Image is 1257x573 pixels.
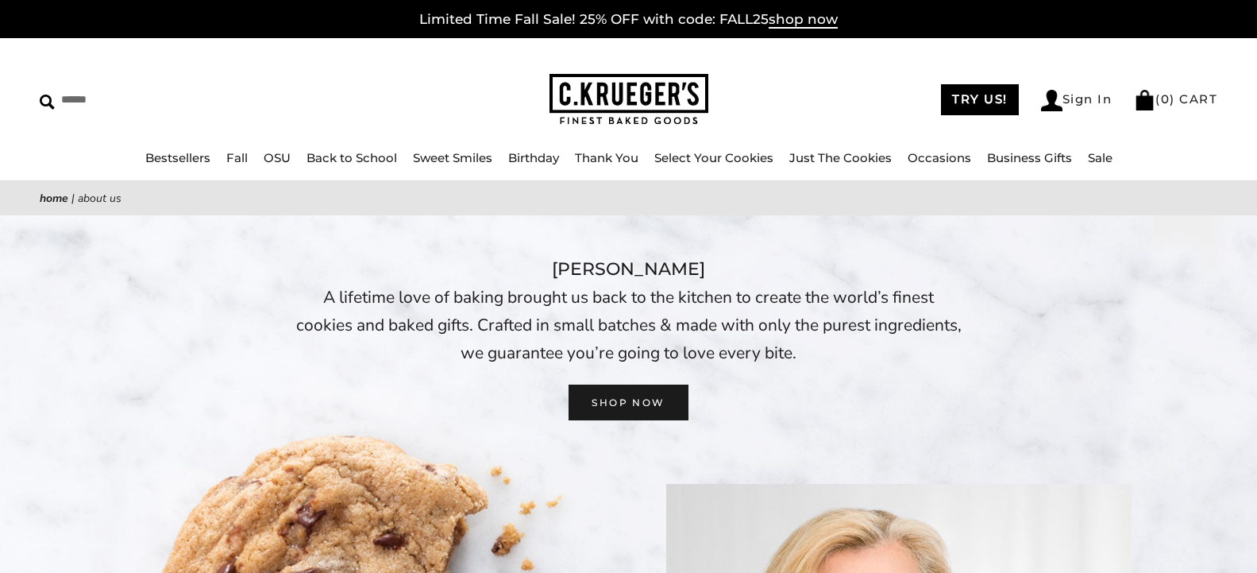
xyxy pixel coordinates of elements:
a: Thank You [575,150,638,165]
a: Limited Time Fall Sale! 25% OFF with code: FALL25shop now [419,11,838,29]
img: Search [40,95,55,110]
a: Occasions [908,150,971,165]
a: Just The Cookies [789,150,892,165]
a: Birthday [508,150,559,165]
a: Sale [1088,150,1112,165]
span: 0 [1161,91,1170,106]
a: Business Gifts [987,150,1072,165]
a: Bestsellers [145,150,210,165]
nav: breadcrumbs [40,189,1217,207]
span: About Us [78,191,121,206]
a: Back to School [307,150,397,165]
a: Home [40,191,68,206]
img: C.KRUEGER'S [549,74,708,126]
a: SHOP NOW [569,385,688,420]
a: Fall [226,150,248,165]
a: OSU [264,150,291,165]
a: TRY US! [941,84,1019,115]
img: Account [1041,90,1062,111]
img: Bag [1134,90,1155,110]
a: Sweet Smiles [413,150,492,165]
input: Search [40,87,229,112]
a: (0) CART [1134,91,1217,106]
p: A lifetime love of baking brought us back to the kitchen to create the world’s finest cookies and... [295,284,962,366]
span: | [71,191,75,206]
a: Sign In [1041,90,1112,111]
a: Select Your Cookies [654,150,773,165]
span: shop now [769,11,838,29]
